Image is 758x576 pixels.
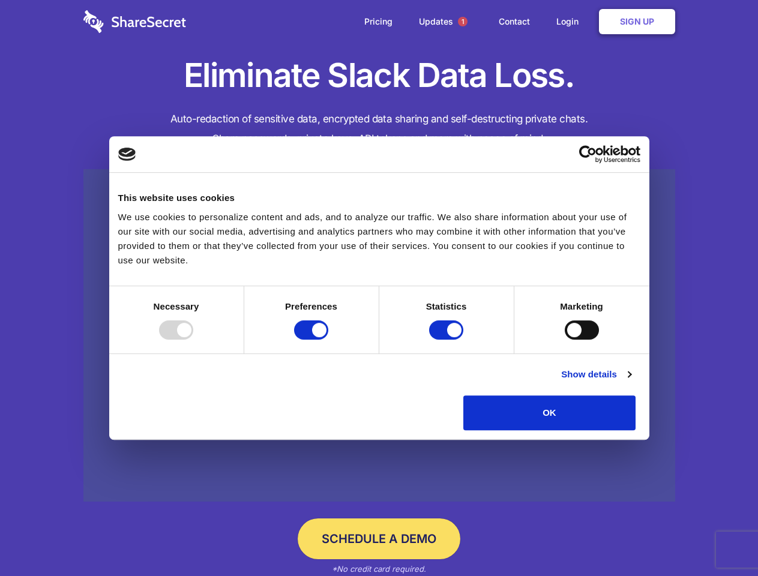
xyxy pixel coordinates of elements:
a: Sign Up [599,9,675,34]
a: Usercentrics Cookiebot - opens in a new window [535,145,640,163]
button: OK [463,395,636,430]
h1: Eliminate Slack Data Loss. [83,54,675,97]
div: We use cookies to personalize content and ads, and to analyze our traffic. We also share informat... [118,210,640,268]
img: logo [118,148,136,161]
a: Show details [561,367,631,382]
a: Schedule a Demo [298,518,460,559]
a: Contact [487,3,542,40]
strong: Marketing [560,301,603,311]
div: This website uses cookies [118,191,640,205]
em: *No credit card required. [332,564,426,574]
a: Wistia video thumbnail [83,169,675,502]
a: Pricing [352,3,405,40]
strong: Preferences [285,301,337,311]
a: Login [544,3,597,40]
img: logo-wordmark-white-trans-d4663122ce5f474addd5e946df7df03e33cb6a1c49d2221995e7729f52c070b2.svg [83,10,186,33]
span: 1 [458,17,468,26]
h4: Auto-redaction of sensitive data, encrypted data sharing and self-destructing private chats. Shar... [83,109,675,149]
strong: Statistics [426,301,467,311]
strong: Necessary [154,301,199,311]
